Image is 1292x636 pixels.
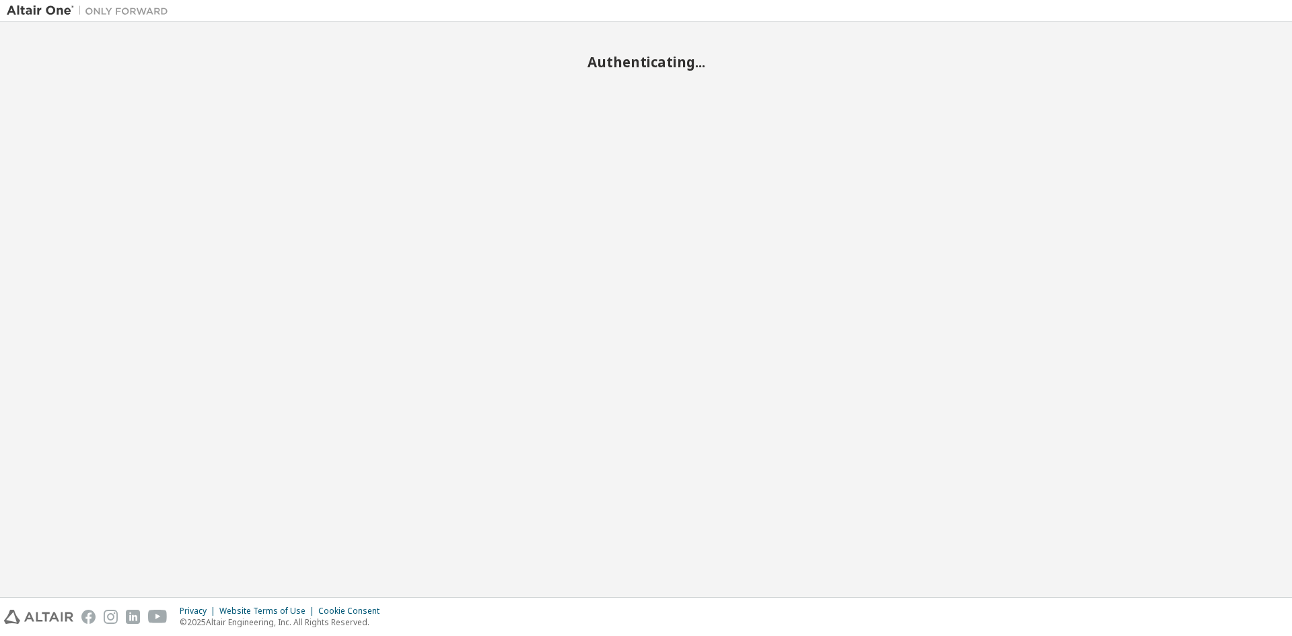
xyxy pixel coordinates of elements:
[7,4,175,17] img: Altair One
[126,610,140,624] img: linkedin.svg
[318,606,388,616] div: Cookie Consent
[219,606,318,616] div: Website Terms of Use
[4,610,73,624] img: altair_logo.svg
[81,610,96,624] img: facebook.svg
[180,606,219,616] div: Privacy
[180,616,388,628] p: © 2025 Altair Engineering, Inc. All Rights Reserved.
[104,610,118,624] img: instagram.svg
[7,53,1285,71] h2: Authenticating...
[148,610,168,624] img: youtube.svg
